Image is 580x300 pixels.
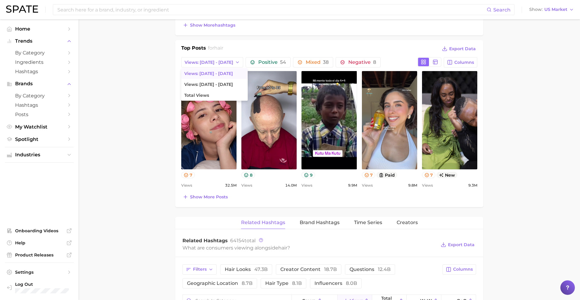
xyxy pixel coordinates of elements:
[348,182,357,189] span: 9.9m
[5,268,74,277] a: Settings
[5,67,74,76] a: Hashtags
[184,82,233,87] span: Views: [DATE] - [DATE]
[408,182,417,189] span: 9.8m
[454,60,474,65] span: Columns
[373,59,376,65] span: 8
[193,267,207,272] span: Filters
[187,281,253,286] span: geographic location
[15,81,63,86] span: Brands
[15,124,63,130] span: My Watchlist
[15,112,63,117] span: Posts
[181,57,243,67] button: Views: [DATE] - [DATE]
[5,24,74,34] a: Home
[184,71,233,76] span: Views: [DATE] - [DATE]
[5,79,74,88] button: Brands
[241,182,252,189] span: Views
[15,93,63,99] span: by Category
[181,68,248,101] ul: Views: [DATE] - [DATE]
[258,60,286,65] span: Positive
[449,46,476,51] span: Export Data
[5,100,74,110] a: Hashtags
[184,93,209,98] span: Total Views
[422,182,433,189] span: Views
[285,182,297,189] span: 14.0m
[437,172,457,178] span: new
[5,91,74,100] a: by Category
[15,252,63,258] span: Product Releases
[242,280,253,286] span: 8.7b
[5,226,74,235] a: Onboarding Videos
[182,244,436,252] div: What are consumers viewing alongside ?
[443,264,476,275] button: Columns
[241,172,255,178] button: 8
[5,122,74,132] a: My Watchlist
[181,193,229,201] button: Show more posts
[362,182,373,189] span: Views
[376,172,397,178] button: paid
[5,37,74,46] button: Trends
[181,21,237,29] button: Show morehashtags
[254,266,268,272] span: 47.3b
[15,38,63,44] span: Trends
[292,280,302,286] span: 8.1b
[214,45,223,51] span: hair
[225,182,237,189] span: 32.5m
[15,136,63,142] span: Spotlight
[301,182,312,189] span: Views
[5,238,74,247] a: Help
[15,152,63,158] span: Industries
[354,220,382,225] span: Time Series
[350,267,391,272] span: questions
[181,172,195,178] button: 7
[448,242,475,247] span: Export Data
[280,267,337,272] span: creator content
[346,280,357,286] span: 8.0b
[15,59,63,65] span: Ingredients
[444,57,477,67] button: Columns
[5,48,74,57] a: by Category
[15,282,69,287] span: Log Out
[5,250,74,259] a: Product Releases
[15,228,63,233] span: Onboarding Videos
[439,240,476,249] button: Export Data
[225,267,268,272] span: hair looks
[528,6,575,14] button: ShowUS Market
[422,172,436,178] button: 7
[15,240,63,246] span: Help
[208,44,223,54] h2: for
[5,135,74,144] a: Spotlight
[5,57,74,67] a: Ingredients
[544,8,567,11] span: US Market
[181,44,206,54] h1: Top Posts
[230,238,244,243] span: 64154
[348,60,376,65] span: Negative
[468,182,477,189] span: 9.3m
[190,23,235,28] span: Show more hashtags
[5,110,74,119] a: Posts
[306,60,329,65] span: Mixed
[280,59,286,65] span: 54
[301,172,315,178] button: 9
[378,266,391,272] span: 12.4b
[493,7,511,13] span: Search
[241,220,285,225] span: Related Hashtags
[265,281,302,286] span: hair type
[15,102,63,108] span: Hashtags
[397,220,418,225] span: Creators
[57,5,487,15] input: Search here for a brand, industry, or ingredient
[5,150,74,159] button: Industries
[300,220,340,225] span: Brand Hashtags
[181,182,192,189] span: Views
[185,60,233,65] span: Views: [DATE] - [DATE]
[182,238,228,243] span: Related Hashtags
[230,238,256,243] span: total
[529,8,543,11] span: Show
[15,26,63,32] span: Home
[5,280,74,295] a: Log out. Currently logged in with e-mail mathilde@spate.nyc.
[362,172,375,178] button: 7
[278,245,287,251] span: hair
[323,59,329,65] span: 38
[15,69,63,74] span: Hashtags
[453,267,473,272] span: Columns
[15,50,63,56] span: by Category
